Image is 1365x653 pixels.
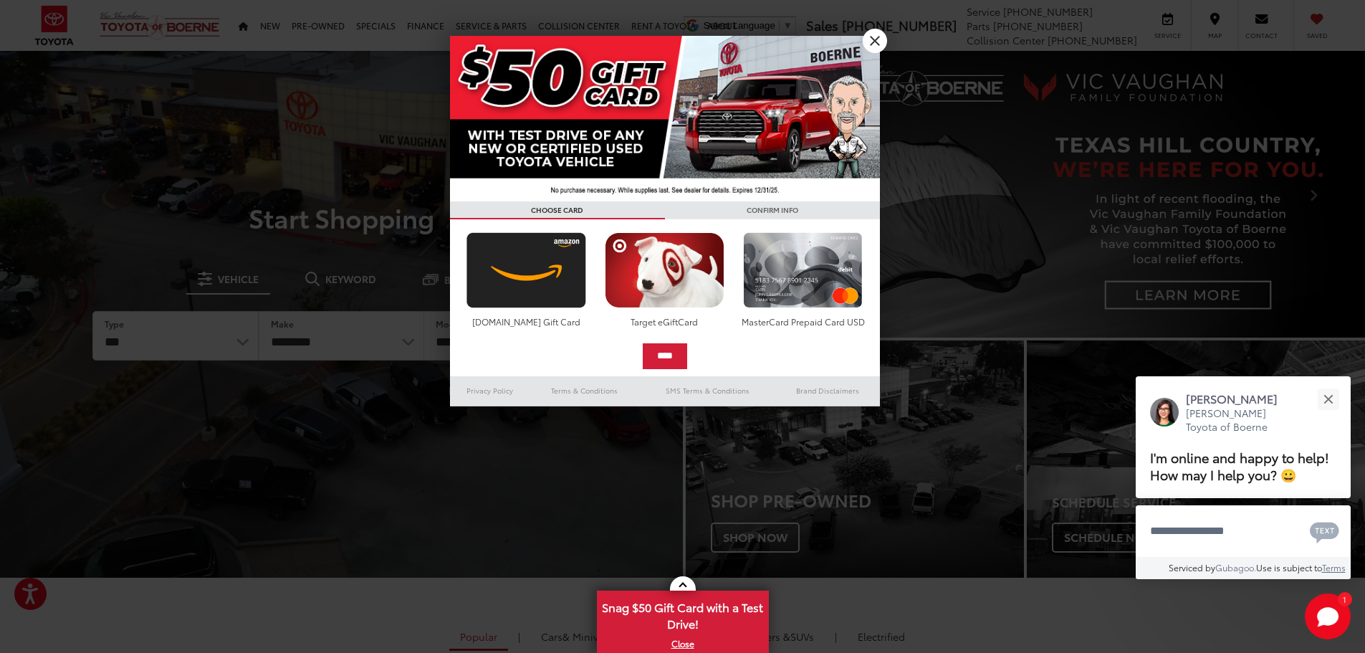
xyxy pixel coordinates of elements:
[1150,447,1329,484] span: I'm online and happy to help! How may I help you? 😀
[1256,561,1322,573] span: Use is subject to
[775,382,880,399] a: Brand Disclaimers
[739,315,866,328] div: MasterCard Prepaid Card USD
[739,232,866,308] img: mastercard.png
[450,382,530,399] a: Privacy Policy
[601,315,728,328] div: Target eGiftCard
[640,382,775,399] a: SMS Terms & Conditions
[1186,391,1292,406] p: [PERSON_NAME]
[1215,561,1256,573] a: Gubagoo.
[450,201,665,219] h3: CHOOSE CARD
[598,592,767,636] span: Snag $50 Gift Card with a Test Drive!
[1305,594,1351,639] button: Toggle Chat Window
[1306,515,1344,547] button: Chat with SMS
[463,232,590,308] img: amazoncard.png
[1313,383,1344,414] button: Close
[1186,406,1292,434] p: [PERSON_NAME] Toyota of Boerne
[1343,596,1346,602] span: 1
[450,36,880,201] img: 42635_top_851395.jpg
[1136,505,1351,557] textarea: Type your message
[1322,561,1346,573] a: Terms
[1310,520,1339,543] svg: Text
[601,232,728,308] img: targetcard.png
[1169,561,1215,573] span: Serviced by
[1136,376,1351,579] div: Close[PERSON_NAME][PERSON_NAME] Toyota of BoerneI'm online and happy to help! How may I help you?...
[665,201,880,219] h3: CONFIRM INFO
[530,382,639,399] a: Terms & Conditions
[463,315,590,328] div: [DOMAIN_NAME] Gift Card
[1305,594,1351,639] svg: Start Chat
